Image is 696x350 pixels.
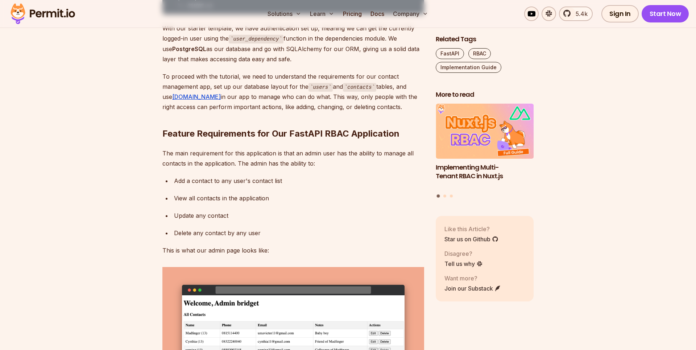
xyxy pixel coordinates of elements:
[444,249,483,258] p: Disagree?
[172,93,221,100] a: [DOMAIN_NAME]
[308,83,333,92] code: users
[436,104,534,199] div: Posts
[450,194,453,197] button: Go to slide 3
[307,7,337,21] button: Learn
[444,274,501,282] p: Want more?
[444,234,498,243] a: Star us on Github
[162,71,424,112] p: To proceed with the tutorial, we need to understand the requirements for our contact management a...
[162,23,424,64] p: With our starter template, we have authentication set up, meaning we can get the currently logged...
[174,193,424,203] div: View all contacts in the application
[571,9,588,18] span: 5.4k
[340,7,365,21] a: Pricing
[468,48,491,59] a: RBAC
[436,104,534,159] img: Implementing Multi-Tenant RBAC in Nuxt.js
[443,194,446,197] button: Go to slide 2
[7,1,78,26] img: Permit logo
[642,5,689,22] a: Start Now
[343,83,376,92] code: contacts
[368,7,387,21] a: Docs
[444,259,483,268] a: Tell us why
[172,45,206,53] strong: PostgreSQL
[601,5,639,22] a: Sign In
[229,35,283,43] code: user_dependency
[436,48,464,59] a: FastAPI
[162,99,424,139] h2: Feature Requirements for Our FastAPI RBAC Application
[174,228,424,238] div: Delete any contact by any user
[174,176,424,186] div: Add a contact to any user's contact list
[436,90,534,99] h2: More to read
[437,194,440,197] button: Go to slide 1
[444,284,501,292] a: Join our Substack
[162,148,424,168] p: The main requirement for this application is that an admin user has the ability to manage all con...
[444,224,498,233] p: Like this Article?
[162,245,424,255] p: This is what our admin page looks like:
[265,7,304,21] button: Solutions
[559,7,593,21] a: 5.4k
[436,104,534,190] a: Implementing Multi-Tenant RBAC in Nuxt.jsImplementing Multi-Tenant RBAC in Nuxt.js
[436,62,501,73] a: Implementation Guide
[436,104,534,190] li: 1 of 3
[436,163,534,181] h3: Implementing Multi-Tenant RBAC in Nuxt.js
[174,211,424,221] div: Update any contact
[436,35,534,44] h2: Related Tags
[390,7,431,21] button: Company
